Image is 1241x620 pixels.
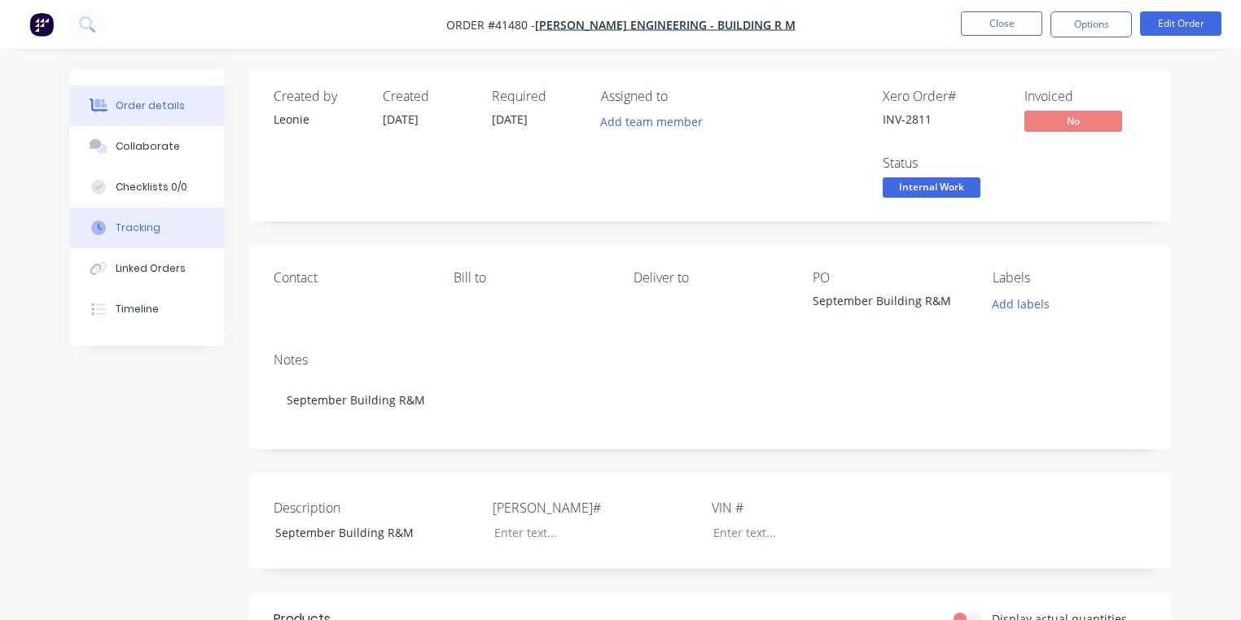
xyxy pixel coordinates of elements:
[383,111,419,127] span: [DATE]
[993,270,1147,286] div: Labels
[984,292,1059,314] button: Add labels
[70,167,225,207] button: Checklists 0/0
[454,270,607,286] div: Bill to
[70,207,225,248] button: Tracking
[70,85,225,126] button: Order details
[116,261,186,276] div: Linked Orders
[274,352,1147,368] div: Notes
[274,111,363,128] div: Leonie
[1050,11,1132,37] button: Options
[883,89,1005,104] div: Xero Order #
[961,11,1042,36] button: Close
[883,177,980,202] button: Internal Work
[601,111,712,133] button: Add team member
[116,98,185,113] div: Order details
[1140,11,1221,36] button: Edit Order
[813,292,967,315] div: September Building R&M
[883,177,980,198] span: Internal Work
[883,111,1005,128] div: INV-2811
[116,220,160,235] div: Tracking
[274,270,428,286] div: Contact
[1024,89,1147,104] div: Invoiced
[70,289,225,330] button: Timeline
[634,270,787,286] div: Deliver to
[601,89,764,104] div: Assigned to
[29,12,54,37] img: Factory
[712,498,915,517] label: VIN #
[383,89,472,104] div: Created
[116,180,187,194] div: Checklists 0/0
[262,521,466,544] div: September Building R&M
[492,89,581,104] div: Required
[883,155,1005,171] div: Status
[446,17,535,33] span: Order #41480 -
[274,89,363,104] div: Created by
[116,302,159,317] div: Timeline
[1024,111,1122,131] span: No
[116,139,180,154] div: Collaborate
[274,375,1147,425] div: September Building R&M
[592,111,712,133] button: Add team member
[535,17,796,33] a: [PERSON_NAME] Engineering - Building R M
[70,248,225,289] button: Linked Orders
[70,126,225,167] button: Collaborate
[274,498,477,517] label: Description
[493,498,696,517] label: [PERSON_NAME]#
[813,270,967,286] div: PO
[492,111,528,127] span: [DATE]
